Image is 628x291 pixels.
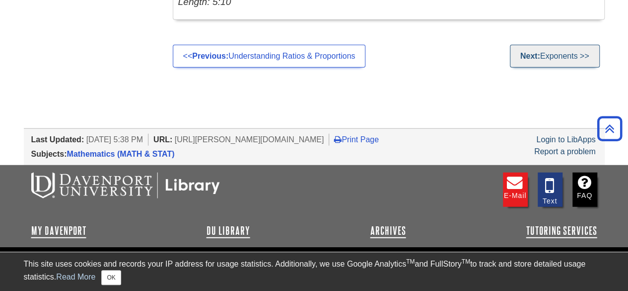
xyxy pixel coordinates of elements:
span: [DATE] 5:38 PM [86,135,143,144]
a: My Davenport [31,225,86,237]
a: Next:Exponents >> [510,45,600,68]
a: <<Previous:Understanding Ratios & Proportions [173,45,366,68]
span: Last Updated: [31,135,84,144]
span: Subjects: [31,150,67,158]
div: This site uses cookies and records your IP address for usage statistics. Additionally, we use Goo... [24,258,605,285]
a: Tutoring Services [526,225,597,237]
a: Report a problem [534,147,596,156]
a: Login to LibApps [536,135,595,144]
a: FAQ [572,173,597,207]
a: DU Library [207,225,250,237]
sup: TM [462,258,470,265]
button: Close [101,270,121,285]
strong: Previous: [192,52,228,60]
strong: Next: [520,52,540,60]
a: Back to Top [594,122,626,135]
a: E-mail [503,173,528,207]
a: Mathematics (MATH & STAT) [67,150,175,158]
a: Print Page [334,135,379,144]
span: [URL][PERSON_NAME][DOMAIN_NAME] [175,135,324,144]
a: Archives [370,225,406,237]
a: Text [538,173,562,207]
a: Read More [56,273,95,281]
span: URL: [153,135,172,144]
i: Print Page [334,135,342,143]
img: DU Libraries [31,173,220,198]
sup: TM [406,258,415,265]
